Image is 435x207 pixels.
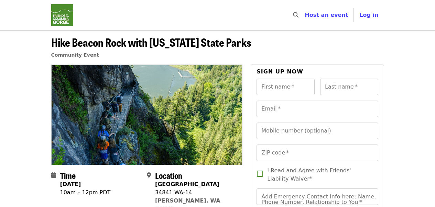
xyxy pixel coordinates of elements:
i: map-marker-alt icon [147,172,151,179]
i: search icon [293,12,298,18]
i: calendar icon [51,172,56,179]
span: I Read and Agree with Friends' Liability Waiver* [267,166,372,183]
input: Add Emergency Contact Info here: Name, Phone Number, Relationship to You [257,188,378,205]
a: Host an event [305,12,348,18]
input: Search [303,7,308,23]
input: First name [257,79,315,95]
strong: [DATE] [60,181,81,187]
input: ZIP code [257,145,378,161]
span: Log in [359,12,378,18]
span: Time [60,169,76,181]
img: Friends Of The Columbia Gorge - Home [51,4,73,26]
img: Hike Beacon Rock with Washington State Parks organized by Friends Of The Columbia Gorge [52,65,242,164]
span: Hike Beacon Rock with [US_STATE] State Parks [51,34,251,50]
span: Location [155,169,182,181]
strong: [GEOGRAPHIC_DATA] [155,181,219,187]
input: Email [257,101,378,117]
a: Community Event [51,52,99,58]
input: Last name [320,79,378,95]
div: 34841 WA-14 [155,188,237,197]
input: Mobile number (optional) [257,123,378,139]
button: Log in [354,8,384,22]
div: 10am – 12pm PDT [60,188,111,197]
span: Sign up now [257,68,303,75]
